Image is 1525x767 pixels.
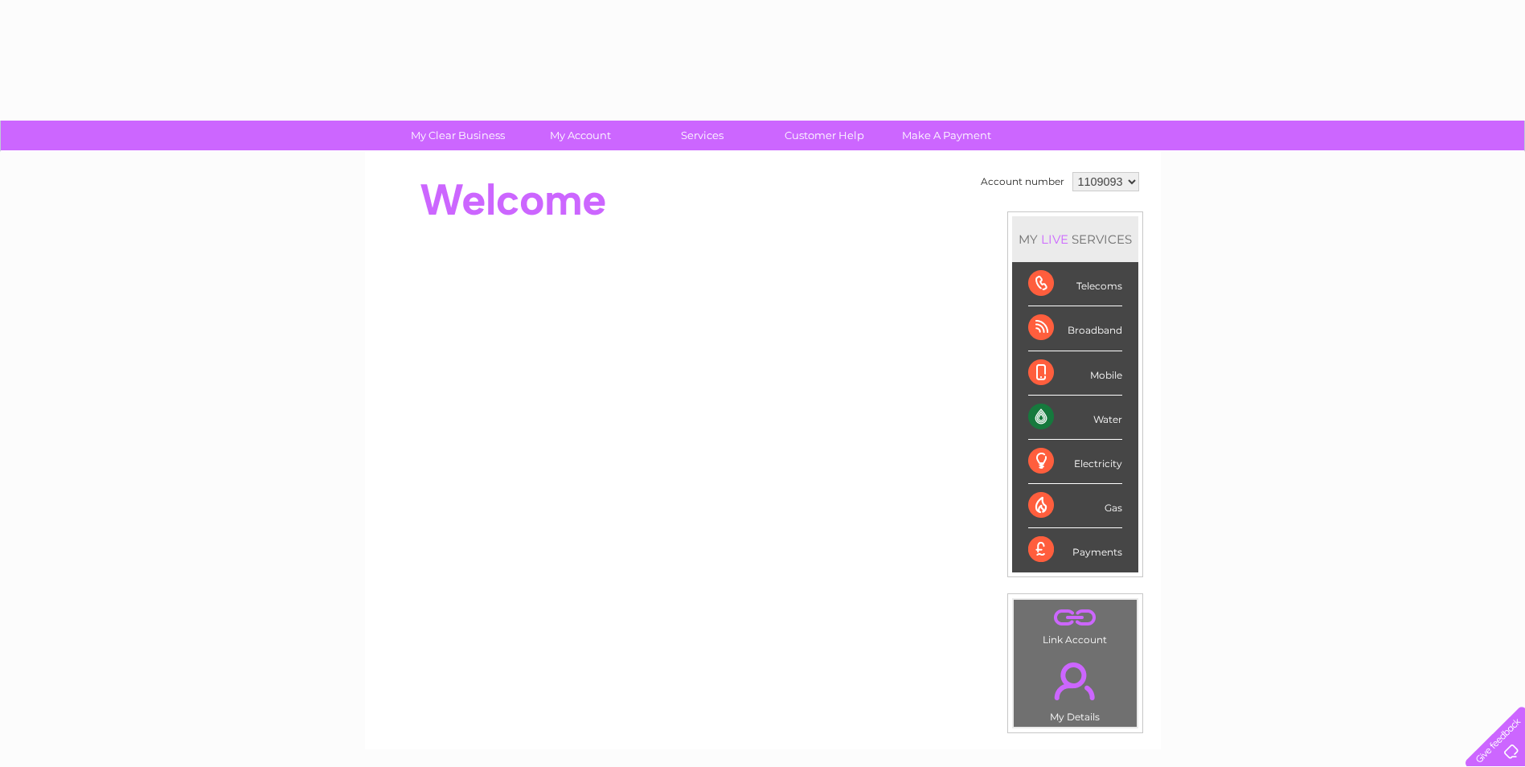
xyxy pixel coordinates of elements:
td: My Details [1013,649,1138,728]
td: Link Account [1013,599,1138,650]
div: Payments [1028,528,1122,572]
div: Broadband [1028,306,1122,351]
td: Account number [977,168,1068,195]
a: . [1018,604,1133,632]
div: Telecoms [1028,262,1122,306]
div: Mobile [1028,351,1122,396]
a: Services [636,121,769,150]
a: Customer Help [758,121,891,150]
a: . [1018,653,1133,709]
a: My Clear Business [391,121,524,150]
a: Make A Payment [880,121,1013,150]
div: Gas [1028,484,1122,528]
a: My Account [514,121,646,150]
div: Water [1028,396,1122,440]
div: MY SERVICES [1012,216,1138,262]
div: Electricity [1028,440,1122,484]
div: LIVE [1038,232,1072,247]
